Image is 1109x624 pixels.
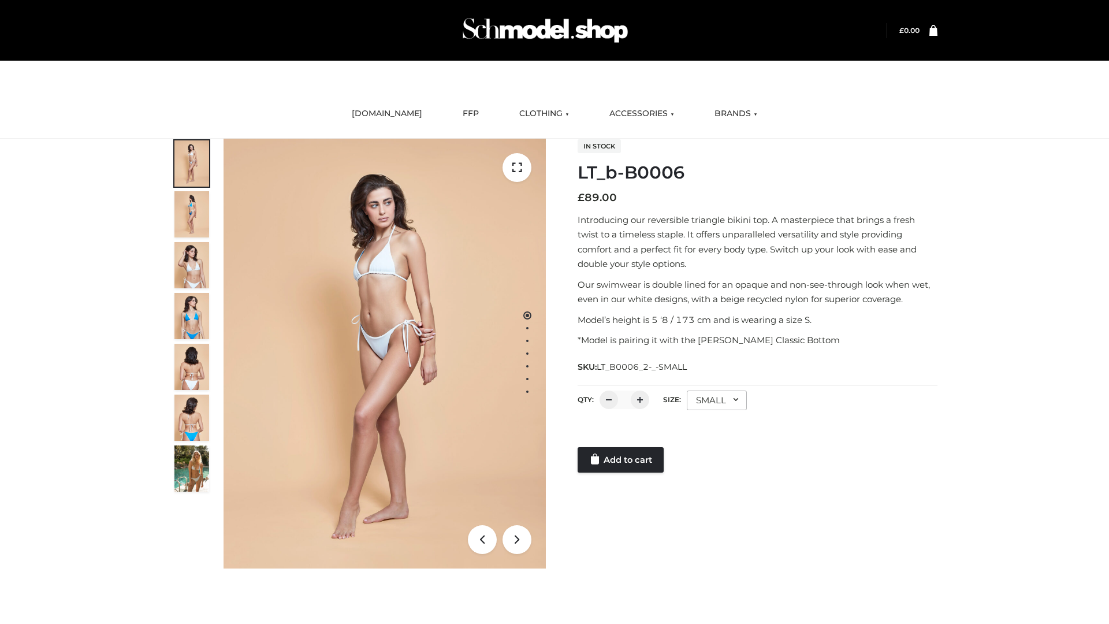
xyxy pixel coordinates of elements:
[687,391,747,410] div: SMALL
[578,191,585,204] span: £
[578,277,937,307] p: Our swimwear is double lined for an opaque and non-see-through look when wet, even in our white d...
[578,139,621,153] span: In stock
[454,101,487,127] a: FFP
[578,313,937,328] p: Model’s height is 5 ‘8 / 173 cm and is wearing a size S.
[706,101,766,127] a: BRANDS
[174,242,209,288] img: ArielClassicBikiniTop_CloudNine_AzureSky_OW114ECO_3-scaled.jpg
[174,395,209,441] img: ArielClassicBikiniTop_CloudNine_AzureSky_OW114ECO_8-scaled.jpg
[578,213,937,272] p: Introducing our reversible triangle bikini top. A masterpiece that brings a fresh twist to a time...
[224,139,546,569] img: ArielClassicBikiniTop_CloudNine_AzureSky_OW114ECO_1
[343,101,431,127] a: [DOMAIN_NAME]
[578,447,664,473] a: Add to cart
[578,333,937,348] p: *Model is pairing it with the [PERSON_NAME] Classic Bottom
[174,140,209,187] img: ArielClassicBikiniTop_CloudNine_AzureSky_OW114ECO_1-scaled.jpg
[597,362,687,372] span: LT_B0006_2-_-SMALL
[578,162,937,183] h1: LT_b-B0006
[174,293,209,339] img: ArielClassicBikiniTop_CloudNine_AzureSky_OW114ECO_4-scaled.jpg
[601,101,683,127] a: ACCESSORIES
[174,445,209,492] img: Arieltop_CloudNine_AzureSky2.jpg
[459,8,632,53] img: Schmodel Admin 964
[578,395,594,404] label: QTY:
[578,360,688,374] span: SKU:
[174,344,209,390] img: ArielClassicBikiniTop_CloudNine_AzureSky_OW114ECO_7-scaled.jpg
[578,191,617,204] bdi: 89.00
[174,191,209,237] img: ArielClassicBikiniTop_CloudNine_AzureSky_OW114ECO_2-scaled.jpg
[511,101,578,127] a: CLOTHING
[663,395,681,404] label: Size:
[899,26,920,35] bdi: 0.00
[899,26,920,35] a: £0.00
[899,26,904,35] span: £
